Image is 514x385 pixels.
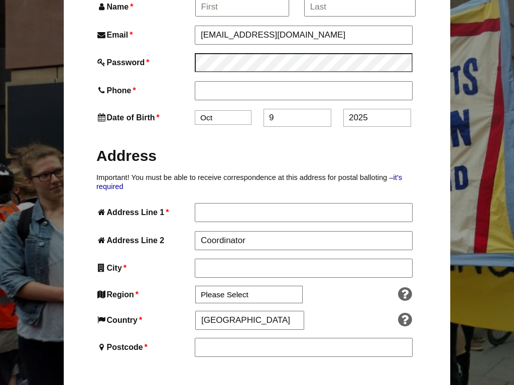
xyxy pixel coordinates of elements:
[96,146,418,165] h2: Address
[96,84,193,97] label: Phone
[96,173,418,191] p: Important! You must be able to receive correspondence at this address for postal balloting –
[96,56,193,69] label: Password
[96,340,193,354] label: Postcode
[96,206,193,219] label: Address Line 1
[96,111,193,124] label: Date of Birth
[96,288,193,301] label: Region
[96,313,193,327] label: Country
[96,234,193,247] label: Address Line 2
[96,173,402,190] a: it’s required
[96,261,193,275] label: City
[96,28,193,42] label: Email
